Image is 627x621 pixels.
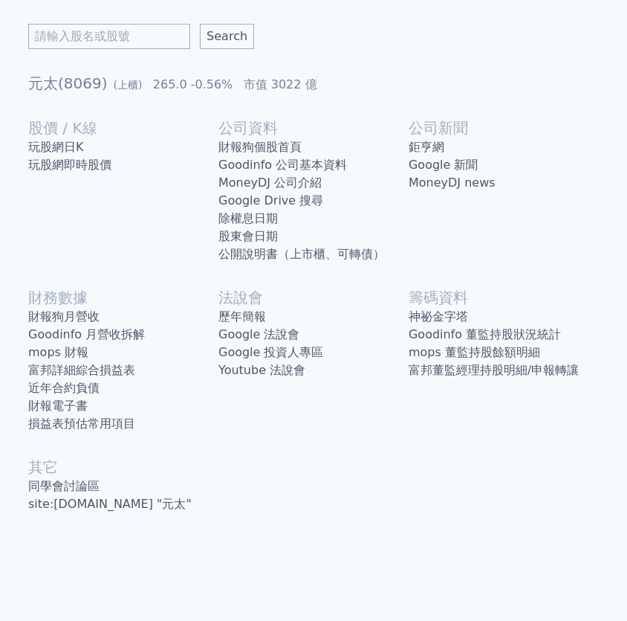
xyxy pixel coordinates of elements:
[409,308,599,326] a: 神祕金字塔
[114,79,143,91] span: (上櫃)
[409,344,599,361] a: mops 董監持股餘額明細
[28,138,218,156] a: 玩股網日K
[218,174,409,192] a: MoneyDJ 公司介紹
[218,287,409,308] h2: 法說會
[409,287,599,308] h2: 籌碼資料
[409,138,599,156] a: 鉅亨網
[28,118,218,138] h2: 股價 / K線
[218,138,409,156] a: 財報狗個股首頁
[28,156,218,174] a: 玩股網即時股價
[28,24,190,49] input: 請輸入股名或股號
[218,326,409,344] a: Google 法說會
[28,415,218,433] a: 損益表預估常用項目
[28,457,218,477] h2: 其它
[218,308,409,326] a: 歷年簡報
[409,361,599,379] a: 富邦董監經理持股明細/申報轉讓
[409,156,599,174] a: Google 新聞
[409,326,599,344] a: Goodinfo 董監持股狀況統計
[200,24,254,49] input: Search
[28,495,218,513] a: site:[DOMAIN_NAME] "元太"
[218,228,409,245] a: 股東會日期
[218,361,409,379] a: Youtube 法說會
[28,73,599,94] h1: 元太(8069)
[218,344,409,361] a: Google 投資人專區
[28,287,218,308] h2: 財務數據
[28,477,218,495] a: 同學會討論區
[218,210,409,228] a: 除權息日期
[28,326,218,344] a: Goodinfo 月營收拆解
[28,361,218,379] a: 富邦詳細綜合損益表
[409,118,599,138] h2: 公司新聞
[28,308,218,326] a: 財報狗月營收
[244,77,317,91] span: 市值 3022 億
[218,156,409,174] a: Goodinfo 公司基本資料
[28,397,218,415] a: 財報電子書
[28,344,218,361] a: mops 財報
[409,174,599,192] a: MoneyDJ news
[153,77,233,91] span: 265.0 -0.56%
[218,192,409,210] a: Google Drive 搜尋
[28,379,218,397] a: 近年合約負債
[218,118,409,138] h2: 公司資料
[218,245,409,263] a: 公開說明書（上市櫃、可轉債）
